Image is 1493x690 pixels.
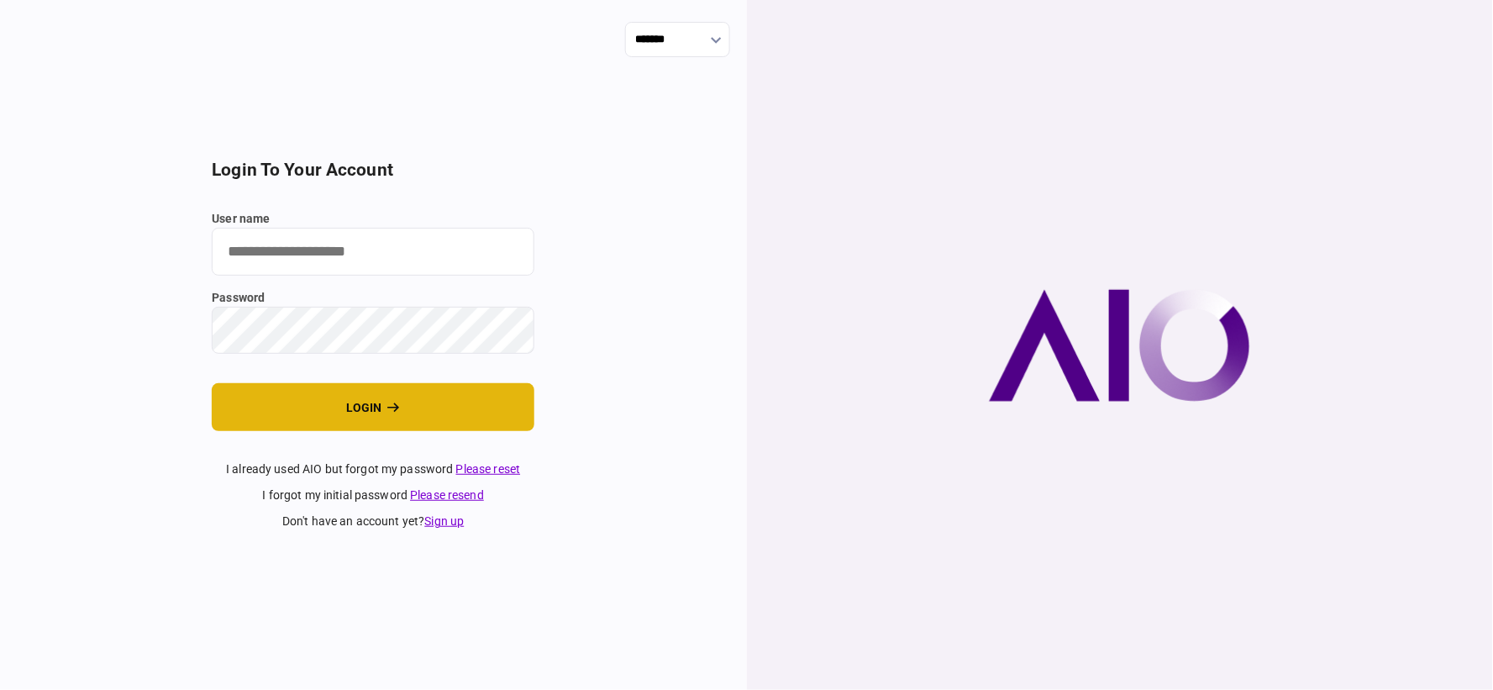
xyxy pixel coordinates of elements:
[212,307,534,355] input: password
[410,488,484,502] a: Please resend
[425,514,465,528] a: Sign up
[625,22,730,57] input: show language options
[212,228,534,276] input: user name
[212,487,534,504] div: I forgot my initial password
[212,160,534,181] h2: login to your account
[989,289,1250,402] img: AIO company logo
[456,462,521,476] a: Please reset
[212,461,534,478] div: I already used AIO but forgot my password
[212,513,534,530] div: don't have an account yet ?
[212,289,534,307] label: password
[212,210,534,228] label: user name
[212,383,534,431] button: login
